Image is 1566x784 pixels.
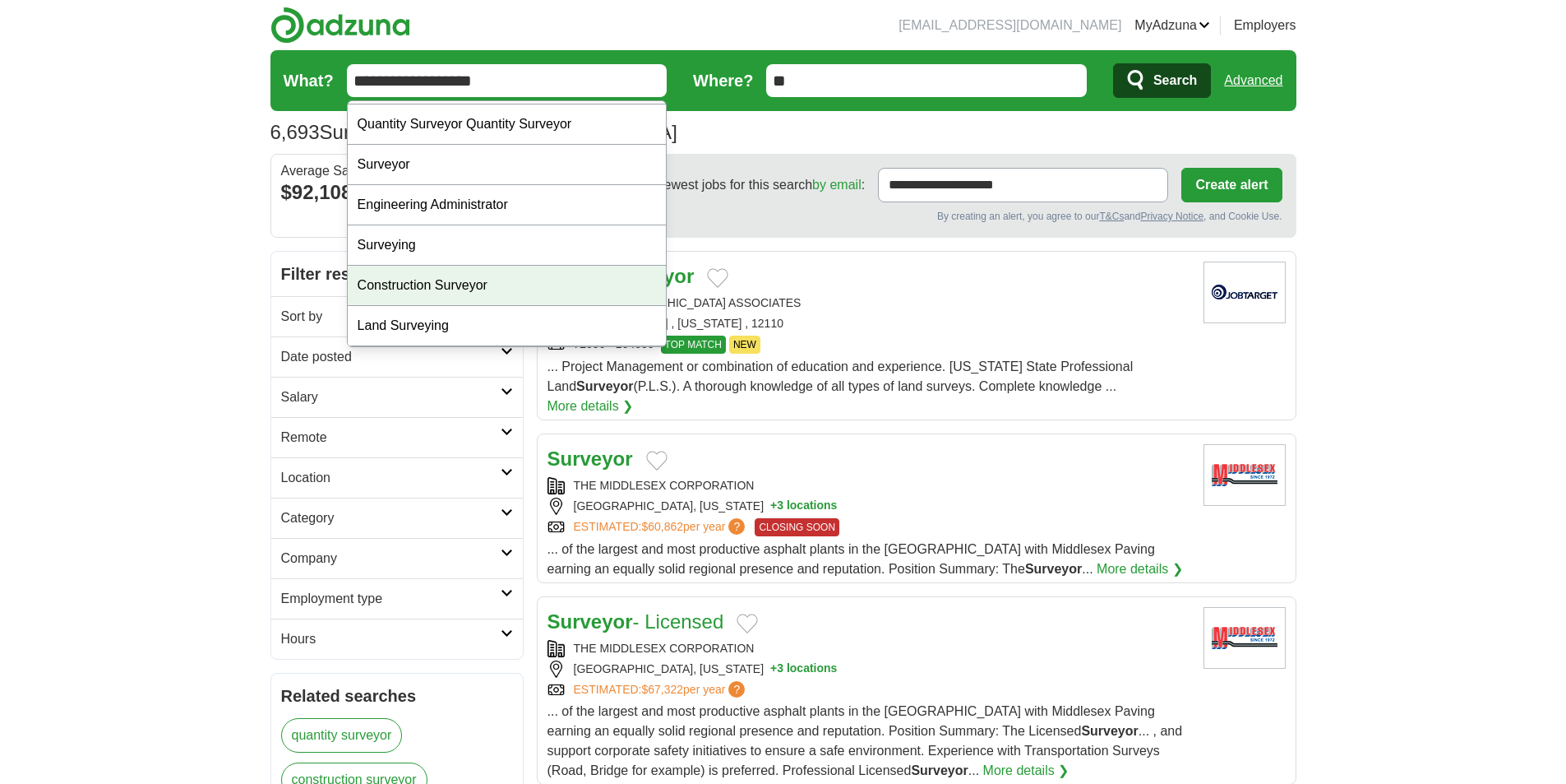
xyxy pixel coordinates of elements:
[284,68,334,93] label: What?
[729,336,760,354] span: NEW
[646,451,668,471] button: Add to favorite jobs
[281,428,501,448] h2: Remote
[348,145,667,185] div: Surveyor
[641,683,683,696] span: $67,322
[547,610,724,633] a: Surveyor- Licensed
[641,520,683,533] span: $60,862
[911,763,968,777] strong: Surveyor
[547,315,1190,332] div: [PERSON_NAME] , [US_STATE] , 12110
[348,225,667,266] div: Surveying
[574,681,749,698] a: ESTIMATED:$67,322per year?
[281,165,513,178] div: Average Salary
[547,360,1134,393] span: ... Project Management or combination of education and experience. [US_STATE] State Professional ...
[271,296,523,336] a: Sort by
[1203,607,1286,669] img: The Middlesex Corporation logo
[547,542,1155,576] span: ... of the largest and most productive asphalt plants in the [GEOGRAPHIC_DATA] with Middlesex Pav...
[281,684,513,708] h2: Related searches
[574,518,749,536] a: ESTIMATED:$60,862per year?
[271,336,523,377] a: Date posted
[348,185,667,225] div: Engineering Administrator
[1203,444,1286,506] img: The Middlesex Corporation logo
[348,306,667,346] div: Land Surveying
[1203,262,1286,323] img: Company logo
[770,661,777,678] span: +
[728,518,745,535] span: ?
[1113,63,1211,98] button: Search
[770,498,777,515] span: +
[547,397,634,416] a: More details ❯
[281,307,501,327] h2: Sort by
[281,589,501,609] h2: Employment type
[693,68,753,93] label: Where?
[737,614,758,633] button: Add to favorite jobs
[707,268,728,288] button: Add to favorite jobs
[281,178,513,207] div: $92,108
[281,549,501,568] h2: Company
[270,121,677,143] h1: Surveyor Jobs in [GEOGRAPHIC_DATA]
[574,642,755,655] a: THE MIDDLESEX CORPORATION
[1224,64,1282,97] a: Advanced
[547,704,1183,777] span: ... of the largest and most productive asphalt plants in the [GEOGRAPHIC_DATA] with Middlesex Pav...
[770,661,837,678] button: +3 locations
[281,347,501,367] h2: Date posted
[547,498,1190,515] div: [GEOGRAPHIC_DATA], [US_STATE]
[271,498,523,538] a: Category
[551,209,1282,224] div: By creating an alert, you agree to our and , and Cookie Use.
[547,610,633,633] strong: Surveyor
[271,252,523,296] h2: Filter results
[983,761,1069,781] a: More details ❯
[576,379,633,393] strong: Surveyor
[661,336,726,354] span: TOP MATCH
[1234,16,1296,35] a: Employers
[1081,724,1138,738] strong: Surveyor
[574,479,755,492] a: THE MIDDLESEX CORPORATION
[584,175,865,195] span: Receive the newest jobs for this search :
[1153,64,1197,97] span: Search
[271,457,523,498] a: Location
[728,681,745,698] span: ?
[547,336,1190,354] div: 72000 - 104000
[270,7,410,44] img: Adzuna logo
[547,661,1190,678] div: [GEOGRAPHIC_DATA], [US_STATE]
[1025,562,1082,576] strong: Surveyor
[281,508,501,528] h2: Category
[1099,211,1124,222] a: T&Cs
[348,266,667,306] div: Construction Surveyor
[271,619,523,659] a: Hours
[1181,168,1282,202] button: Create alert
[348,104,667,145] div: Quantity Surveyor Quantity Surveyor
[271,578,523,619] a: Employment type
[547,295,1190,312] div: C.T. [DEMOGRAPHIC_DATA] ASSOCIATES
[271,417,523,457] a: Remote
[271,538,523,578] a: Company
[270,118,320,147] span: 6,693
[1134,16,1210,35] a: MyAdzuna
[812,178,862,192] a: by email
[755,518,839,536] span: CLOSING SOON
[1140,211,1203,222] a: Privacy Notice
[281,468,501,488] h2: Location
[770,498,837,515] button: +3 locations
[898,16,1121,35] li: [EMAIL_ADDRESS][DOMAIN_NAME]
[1097,559,1183,579] a: More details ❯
[547,448,633,470] a: Surveyor
[281,718,403,753] a: quantity surveyor
[271,377,523,417] a: Salary
[281,629,501,649] h2: Hours
[281,387,501,407] h2: Salary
